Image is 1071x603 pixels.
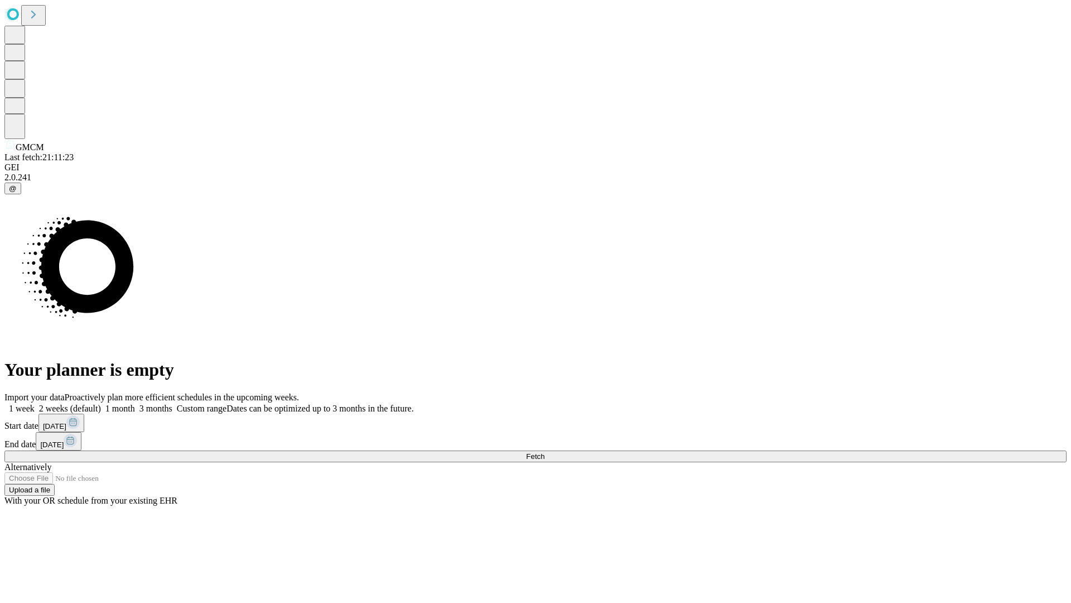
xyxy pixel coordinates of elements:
[4,432,1067,451] div: End date
[40,441,64,449] span: [DATE]
[4,183,21,194] button: @
[4,462,51,472] span: Alternatively
[4,496,177,505] span: With your OR schedule from your existing EHR
[43,422,66,430] span: [DATE]
[4,162,1067,173] div: GEI
[105,404,135,413] span: 1 month
[4,414,1067,432] div: Start date
[4,451,1067,462] button: Fetch
[526,452,544,461] span: Fetch
[4,393,65,402] span: Import your data
[226,404,413,413] span: Dates can be optimized up to 3 months in the future.
[9,404,35,413] span: 1 week
[9,184,17,193] span: @
[139,404,172,413] span: 3 months
[16,142,44,152] span: GMCM
[4,173,1067,183] div: 2.0.241
[4,360,1067,380] h1: Your planner is empty
[39,404,101,413] span: 2 weeks (default)
[65,393,299,402] span: Proactively plan more efficient schedules in the upcoming weeks.
[38,414,84,432] button: [DATE]
[36,432,81,451] button: [DATE]
[4,152,74,162] span: Last fetch: 21:11:23
[4,484,55,496] button: Upload a file
[177,404,226,413] span: Custom range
